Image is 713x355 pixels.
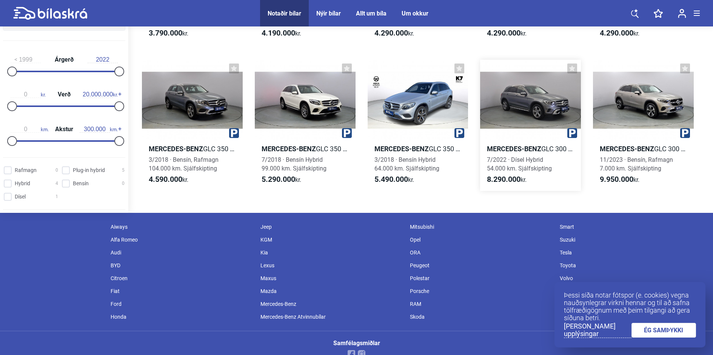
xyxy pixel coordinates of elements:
[255,144,356,153] h2: GLC 350 E 4MATIC
[374,28,408,37] b: 4.290.000
[53,126,75,132] span: Akstur
[55,180,58,188] span: 4
[257,272,406,285] div: Maxus
[406,220,556,233] div: Mitsubishi
[257,285,406,298] div: Mazda
[107,220,256,233] div: Aiways
[257,259,406,272] div: Lexus
[107,272,256,285] div: Citroen
[142,144,243,153] h2: GLC 350 E 4MATIC
[56,91,72,98] span: Verð
[107,285,256,298] div: Fiat
[374,175,408,184] b: 5.490.000
[80,126,118,133] span: km.
[11,126,49,133] span: km.
[368,60,468,191] a: Mercedes-BenzGLC 350 E 4MATIC3/2018 · Bensín Hybrid64.000 km. Sjálfskipting5.490.000kr.
[342,128,352,138] img: parking.png
[480,60,581,191] a: Mercedes-BenzGLC 300 FINAL EDITION DE 4MATIC7/2022 · Dísel Hybrid54.000 km. Sjálfskipting8.290.00...
[53,57,75,63] span: Árgerð
[406,259,556,272] div: Peugeot
[107,233,256,246] div: Alfa Romeo
[556,233,705,246] div: Suzuki
[487,175,521,184] b: 8.290.000
[15,166,37,174] span: Rafmagn
[406,285,556,298] div: Porsche
[55,166,58,174] span: 0
[600,28,633,37] b: 4.290.000
[257,310,406,323] div: Mercedes-Benz Atvinnubílar
[406,272,556,285] div: Polestar
[316,10,341,17] a: Nýir bílar
[487,28,521,37] b: 4.290.000
[487,29,527,38] span: kr.
[556,272,705,285] div: Volvo
[149,175,182,184] b: 4.590.000
[368,144,468,153] h2: GLC 350 E 4MATIC
[257,220,406,233] div: Jeep
[600,156,673,172] span: 11/2023 · Bensín, Rafmagn 7.000 km. Sjálfskipting
[600,175,633,184] b: 9.950.000
[55,193,58,201] span: 1
[107,298,256,310] div: Ford
[556,246,705,259] div: Tesla
[107,310,256,323] div: Honda
[556,259,705,272] div: Toyota
[374,145,429,153] b: Mercedes-Benz
[406,233,556,246] div: Opel
[480,144,581,153] h2: GLC 300 FINAL EDITION DE 4MATIC
[487,156,552,172] span: 7/2022 · Dísel Hybrid 54.000 km. Sjálfskipting
[149,156,219,172] span: 3/2018 · Bensín, Rafmagn 104.000 km. Sjálfskipting
[333,340,380,346] div: Samfélagsmiðlar
[374,29,414,38] span: kr.
[73,166,105,174] span: Plug-in hybrid
[149,28,182,37] b: 3.790.000
[257,246,406,259] div: Kia
[257,233,406,246] div: KGM
[567,128,577,138] img: parking.png
[402,10,428,17] a: Um okkur
[11,91,46,98] span: kr.
[262,175,301,184] span: kr.
[262,156,326,172] span: 7/2018 · Bensín Hybrid 99.000 km. Sjálfskipting
[83,91,118,98] span: kr.
[680,128,690,138] img: parking.png
[356,10,387,17] a: Allt um bíla
[262,28,295,37] b: 4.190.000
[374,156,439,172] span: 3/2018 · Bensín Hybrid 64.000 km. Sjálfskipting
[262,145,316,153] b: Mercedes-Benz
[600,145,654,153] b: Mercedes-Benz
[268,10,301,17] a: Notaðir bílar
[593,144,694,153] h2: GLC 300 E 4MATIC PURE
[255,60,356,191] a: Mercedes-BenzGLC 350 E 4MATIC7/2018 · Bensín Hybrid99.000 km. Sjálfskipting5.290.000kr.
[107,259,256,272] div: BYD
[406,310,556,323] div: Skoda
[556,220,705,233] div: Smart
[149,145,203,153] b: Mercedes-Benz
[454,128,464,138] img: parking.png
[229,128,239,138] img: parking.png
[149,29,188,38] span: kr.
[487,175,527,184] span: kr.
[142,60,243,191] a: Mercedes-BenzGLC 350 E 4MATIC3/2018 · Bensín, Rafmagn104.000 km. Sjálfskipting4.590.000kr.
[564,291,696,322] p: Þessi síða notar fótspor (e. cookies) vegna nauðsynlegrar virkni hennar og til að safna tölfræðig...
[122,166,125,174] span: 5
[487,145,541,153] b: Mercedes-Benz
[262,29,301,38] span: kr.
[600,175,639,184] span: kr.
[593,60,694,191] a: Mercedes-BenzGLC 300 E 4MATIC PURE11/2023 · Bensín, Rafmagn7.000 km. Sjálfskipting9.950.000kr.
[678,9,686,18] img: user-login.svg
[262,175,295,184] b: 5.290.000
[631,323,696,338] a: ÉG SAMÞYKKI
[374,175,414,184] span: kr.
[564,322,631,338] a: [PERSON_NAME] upplýsingar
[600,29,639,38] span: kr.
[73,180,89,188] span: Bensín
[122,180,125,188] span: 0
[406,246,556,259] div: ORA
[15,193,26,201] span: Dísel
[257,298,406,310] div: Mercedes-Benz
